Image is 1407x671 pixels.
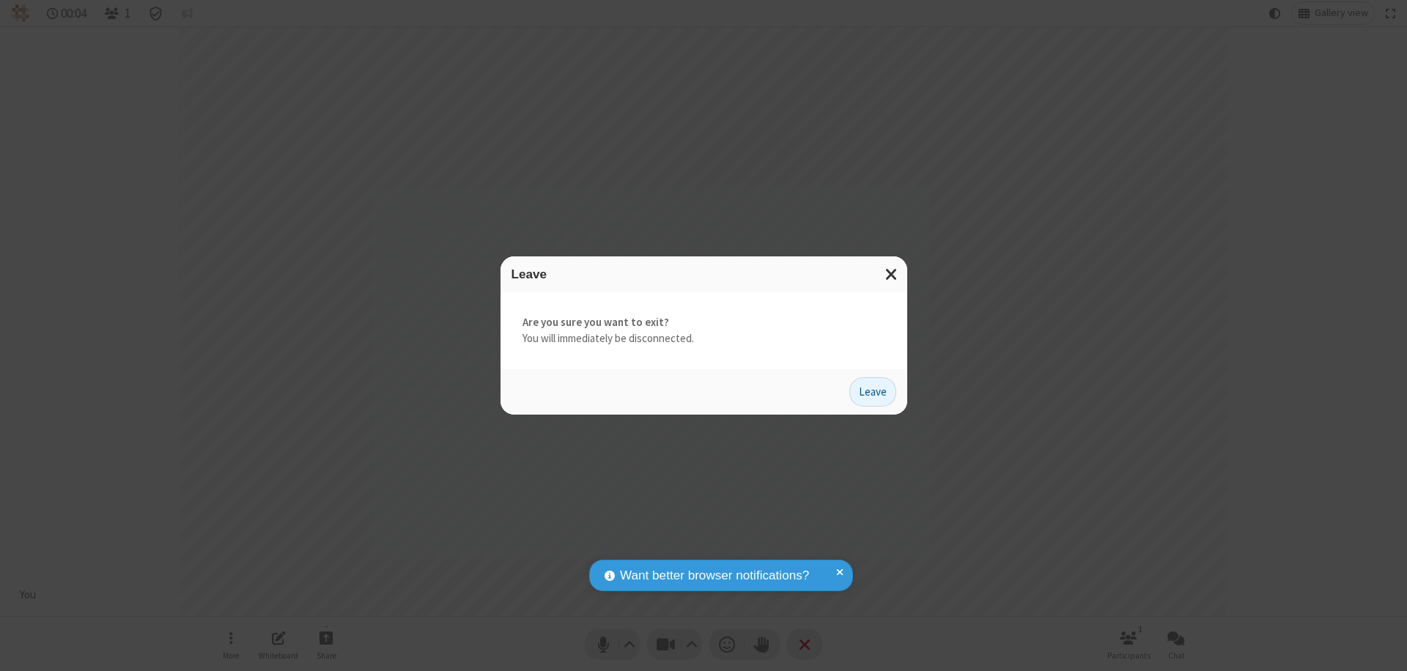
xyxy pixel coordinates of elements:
span: Want better browser notifications? [620,566,809,585]
div: You will immediately be disconnected. [501,292,907,369]
button: Leave [849,377,896,407]
h3: Leave [512,267,896,281]
strong: Are you sure you want to exit? [522,314,885,331]
button: Close modal [876,256,907,292]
